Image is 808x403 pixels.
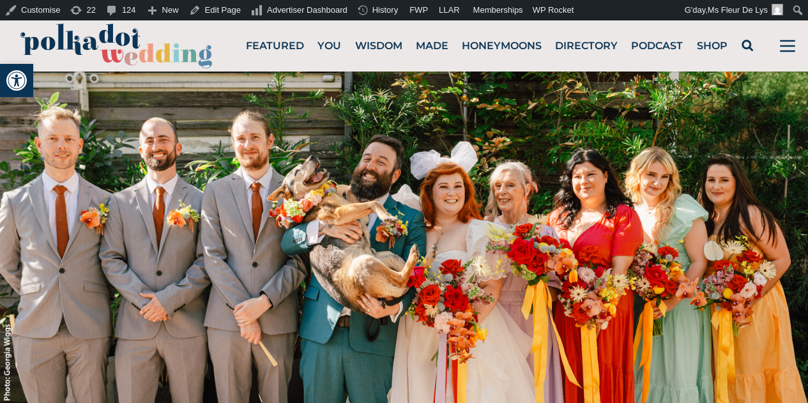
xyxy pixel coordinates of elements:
a: Podcast [631,40,683,52]
a: You [317,40,341,52]
a: Shop [697,40,728,52]
a: Featured [246,40,304,52]
span: Ms Fleur De Lys [708,5,768,15]
a: Honeymoons [462,40,542,52]
a: Directory [555,40,618,52]
a: Wisdom [355,40,402,52]
a: Made [416,40,448,52]
img: PolkaDotWedding.svg [20,24,212,69]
